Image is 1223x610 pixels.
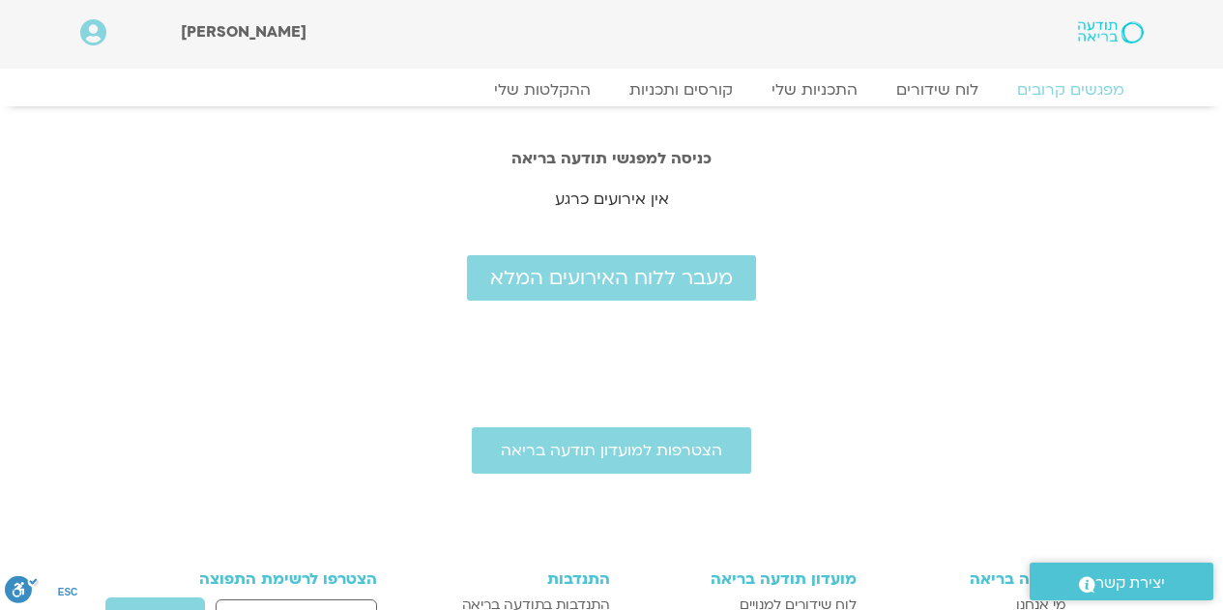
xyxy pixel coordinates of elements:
span: יצירת קשר [1095,570,1165,596]
a: ההקלטות שלי [475,80,610,100]
h3: הצטרפו לרשימת התפוצה [159,570,378,588]
span: [PERSON_NAME] [181,21,306,43]
h2: כניסה למפגשי תודעה בריאה [61,150,1163,167]
h3: התנדבות [430,570,609,588]
span: מעבר ללוח האירועים המלא [490,267,733,289]
a: קורסים ותכניות [610,80,752,100]
h3: תודעה בריאה [876,570,1065,588]
a: לוח שידורים [877,80,998,100]
a: הצטרפות למועדון תודעה בריאה [472,427,751,474]
h3: מועדון תודעה בריאה [629,570,857,588]
a: יצירת קשר [1030,563,1213,600]
a: התכניות שלי [752,80,877,100]
a: מעבר ללוח האירועים המלא [467,255,756,301]
span: הצטרפות למועדון תודעה בריאה [501,442,722,459]
p: אין אירועים כרגע [61,187,1163,213]
a: מפגשים קרובים [998,80,1144,100]
nav: Menu [80,80,1144,100]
